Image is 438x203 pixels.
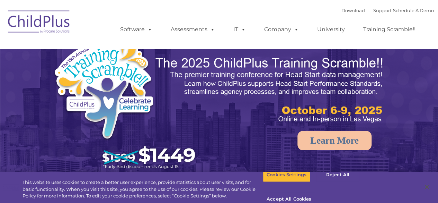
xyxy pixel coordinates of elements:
[113,23,159,36] a: Software
[23,179,263,200] div: This website uses cookies to create a better user experience, provide statistics about user visit...
[164,23,222,36] a: Assessments
[356,23,422,36] a: Training Scramble!!
[96,74,126,79] span: Phone number
[5,6,74,40] img: ChildPlus by Procare Solutions
[226,23,253,36] a: IT
[341,8,434,13] font: |
[341,8,365,13] a: Download
[263,168,310,182] button: Cookies Settings
[419,179,435,195] button: Close
[316,168,359,182] button: Reject All
[257,23,306,36] a: Company
[393,8,434,13] a: Schedule A Demo
[96,46,117,51] span: Last name
[310,23,352,36] a: University
[297,131,372,150] a: Learn More
[373,8,392,13] a: Support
